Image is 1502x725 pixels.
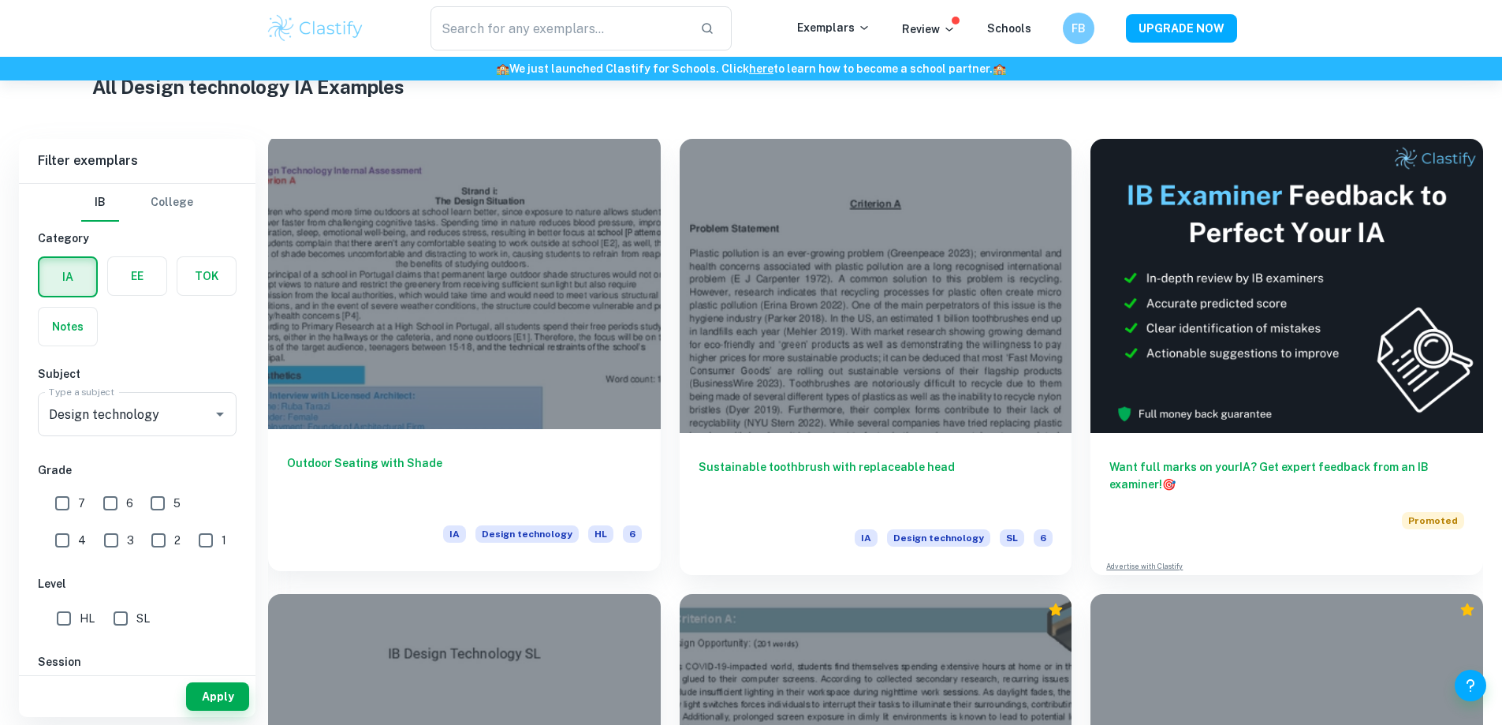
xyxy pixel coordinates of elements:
button: EE [108,257,166,295]
span: 5 [173,495,181,512]
div: Premium [1459,602,1475,618]
button: Open [209,403,231,425]
button: FB [1063,13,1094,44]
span: IA [443,525,466,543]
h6: Sustainable toothbrush with replaceable head [699,458,1053,510]
span: Design technology [887,529,990,547]
span: IA [855,529,878,547]
button: Help and Feedback [1455,670,1486,701]
a: Outdoor Seating with ShadeIADesign technologyHL6 [268,139,661,575]
img: Thumbnail [1090,139,1483,433]
span: 2 [174,532,181,549]
span: SL [136,610,150,627]
h6: Outdoor Seating with Shade [287,454,642,506]
button: IA [39,258,96,296]
button: College [151,184,193,222]
span: 7 [78,495,85,512]
h6: Want full marks on your IA ? Get expert feedback from an IB examiner! [1109,458,1464,493]
h6: Filter exemplars [19,139,255,183]
h6: Session [38,653,237,671]
span: HL [588,525,613,543]
h6: FB [1069,20,1087,37]
h6: Grade [38,462,237,479]
button: UPGRADE NOW [1126,14,1237,43]
p: Exemplars [797,19,870,36]
button: Apply [186,682,249,711]
span: 6 [126,495,133,512]
span: 🎯 [1162,478,1176,491]
span: 6 [623,525,642,543]
p: Review [902,21,956,38]
span: 3 [127,532,134,549]
a: Want full marks on yourIA? Get expert feedback from an IB examiner!PromotedAdvertise with Clastify [1090,139,1483,575]
img: Clastify logo [266,13,366,44]
button: Notes [39,308,97,346]
span: 1 [222,532,226,549]
a: Schools [987,22,1031,35]
span: Design technology [475,525,579,543]
h6: We just launched Clastify for Schools. Click to learn how to become a school partner. [3,60,1499,77]
span: SL [1000,529,1024,547]
span: 6 [1034,529,1053,547]
a: Advertise with Clastify [1106,561,1183,572]
h6: Category [38,230,237,247]
h6: Subject [38,365,237,383]
span: 4 [78,532,86,549]
label: Type a subject [49,385,114,398]
h1: All Design technology IA Examples [92,73,1410,101]
h6: Level [38,575,237,592]
span: Promoted [1402,512,1464,529]
button: IB [81,184,119,222]
button: TOK [177,257,236,295]
span: HL [80,610,95,627]
input: Search for any exemplars... [430,6,688,50]
div: Premium [1048,602,1064,618]
div: Filter type choice [81,184,193,222]
a: here [749,62,773,75]
span: 🏫 [993,62,1006,75]
a: Sustainable toothbrush with replaceable headIADesign technologySL6 [680,139,1072,575]
span: 🏫 [496,62,509,75]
